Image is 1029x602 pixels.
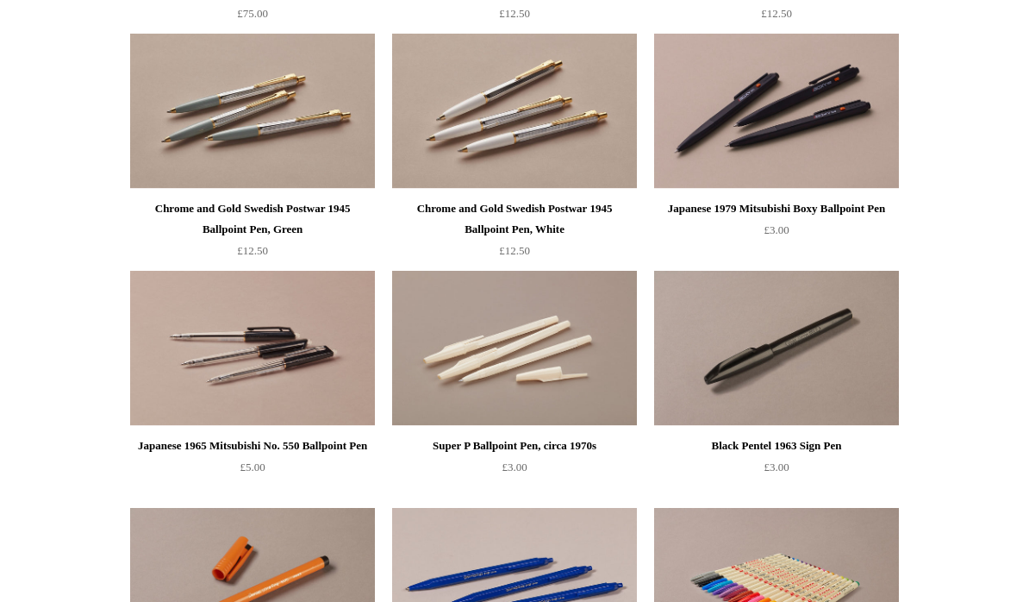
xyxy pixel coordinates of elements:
[499,244,530,257] span: £12.50
[396,436,633,456] div: Super P Ballpoint Pen, circa 1970s
[654,271,899,426] a: Black Pentel 1963 Sign Pen Black Pentel 1963 Sign Pen
[761,7,792,20] span: £12.50
[134,436,371,456] div: Japanese 1965 Mitsubishi No. 550 Ballpoint Pen
[392,34,637,189] a: Chrome and Gold Swedish Postwar 1945 Ballpoint Pen, White Chrome and Gold Swedish Postwar 1945 Ba...
[392,271,637,426] img: Super P Ballpoint Pen, circa 1970s
[654,436,899,506] a: Black Pentel 1963 Sign Pen £3.00
[654,271,899,426] img: Black Pentel 1963 Sign Pen
[130,271,375,426] img: Japanese 1965 Mitsubishi No. 550 Ballpoint Pen
[502,461,527,473] span: £3.00
[658,436,895,456] div: Black Pentel 1963 Sign Pen
[130,34,375,189] a: Chrome and Gold Swedish Postwar 1945 Ballpoint Pen, Green Chrome and Gold Swedish Postwar 1945 Ba...
[396,198,633,240] div: Chrome and Gold Swedish Postwar 1945 Ballpoint Pen, White
[654,34,899,189] img: Japanese 1979 Mitsubishi Boxy Ballpoint Pen
[237,7,268,20] span: £75.00
[130,198,375,269] a: Chrome and Gold Swedish Postwar 1945 Ballpoint Pen, Green £12.50
[654,34,899,189] a: Japanese 1979 Mitsubishi Boxy Ballpoint Pen Japanese 1979 Mitsubishi Boxy Ballpoint Pen
[130,436,375,506] a: Japanese 1965 Mitsubishi No. 550 Ballpoint Pen £5.00
[499,7,530,20] span: £12.50
[392,271,637,426] a: Super P Ballpoint Pen, circa 1970s Super P Ballpoint Pen, circa 1970s
[134,198,371,240] div: Chrome and Gold Swedish Postwar 1945 Ballpoint Pen, Green
[392,436,637,506] a: Super P Ballpoint Pen, circa 1970s £3.00
[764,223,789,236] span: £3.00
[392,34,637,189] img: Chrome and Gold Swedish Postwar 1945 Ballpoint Pen, White
[764,461,789,473] span: £3.00
[392,198,637,269] a: Chrome and Gold Swedish Postwar 1945 Ballpoint Pen, White £12.50
[654,198,899,269] a: Japanese 1979 Mitsubishi Boxy Ballpoint Pen £3.00
[658,198,895,219] div: Japanese 1979 Mitsubishi Boxy Ballpoint Pen
[237,244,268,257] span: £12.50
[240,461,265,473] span: £5.00
[130,34,375,189] img: Chrome and Gold Swedish Postwar 1945 Ballpoint Pen, Green
[130,271,375,426] a: Japanese 1965 Mitsubishi No. 550 Ballpoint Pen Japanese 1965 Mitsubishi No. 550 Ballpoint Pen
